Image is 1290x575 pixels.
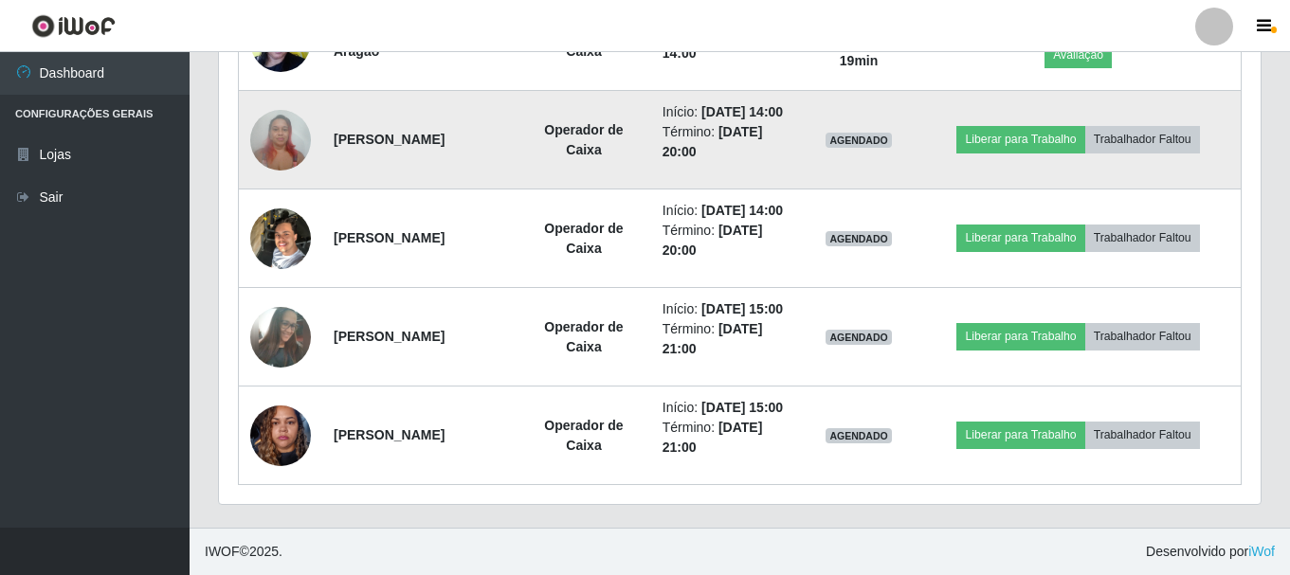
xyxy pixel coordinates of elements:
button: Liberar para Trabalho [956,323,1084,350]
strong: Operador de Caixa [544,418,623,453]
li: Término: [663,418,790,458]
button: Avaliação [1045,42,1112,68]
li: Início: [663,299,790,319]
img: 1734465947432.jpeg [250,395,311,476]
span: AGENDADO [826,428,892,443]
li: Término: [663,319,790,359]
button: Trabalhador Faltou [1085,126,1200,153]
span: AGENDADO [826,330,892,345]
strong: Operador de Caixa [544,122,623,157]
strong: [PERSON_NAME] [334,329,445,344]
time: [DATE] 15:00 [701,400,783,415]
li: Início: [663,201,790,221]
button: Trabalhador Faltou [1085,323,1200,350]
strong: [PERSON_NAME] de Aragão [334,24,464,59]
span: AGENDADO [826,231,892,246]
span: © 2025 . [205,542,282,562]
button: Trabalhador Faltou [1085,225,1200,251]
li: Término: [663,122,790,162]
time: [DATE] 15:00 [701,301,783,316]
li: Início: [663,398,790,418]
strong: Operador de Caixa [544,221,623,256]
li: Início: [663,102,790,122]
strong: Operador de Caixa [544,24,623,59]
button: Liberar para Trabalho [956,126,1084,153]
strong: [PERSON_NAME] [334,132,445,147]
img: 1725135374051.jpeg [250,296,311,378]
img: CoreUI Logo [31,14,116,38]
span: IWOF [205,544,240,559]
span: AGENDADO [826,133,892,148]
time: [DATE] 14:00 [701,203,783,218]
a: iWof [1248,544,1275,559]
span: Desenvolvido por [1146,542,1275,562]
button: Liberar para Trabalho [956,225,1084,251]
button: Liberar para Trabalho [956,422,1084,448]
img: 1725217718320.jpeg [250,198,311,279]
li: Término: [663,221,790,261]
img: 1722880664865.jpeg [250,99,311,180]
strong: [PERSON_NAME] [334,230,445,245]
strong: Operador de Caixa [544,319,623,354]
button: Trabalhador Faltou [1085,422,1200,448]
strong: [PERSON_NAME] [334,427,445,442]
time: [DATE] 14:00 [701,104,783,119]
